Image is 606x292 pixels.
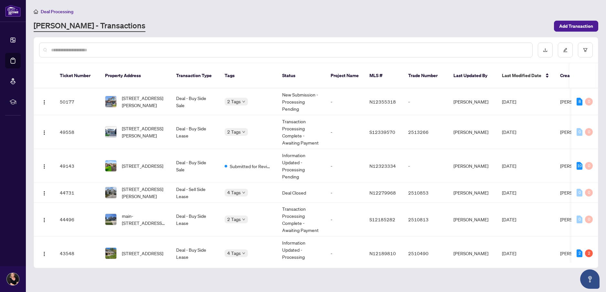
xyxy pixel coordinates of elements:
td: 50177 [55,88,100,115]
td: [PERSON_NAME] [448,115,497,149]
button: Add Transaction [554,21,598,32]
span: 4 Tags [227,249,241,257]
span: home [34,9,38,14]
img: Logo [42,217,47,223]
td: Deal - Buy Side Lease [171,203,219,237]
img: Logo [42,191,47,196]
button: download [538,43,553,57]
td: [PERSON_NAME] [448,88,497,115]
img: thumbnail-img [105,248,116,259]
img: thumbnail-img [105,160,116,171]
img: thumbnail-img [105,96,116,107]
td: - [325,203,364,237]
span: [DATE] [502,99,516,105]
span: [STREET_ADDRESS] [122,250,163,257]
span: N12323334 [369,163,396,169]
td: [PERSON_NAME] [448,237,497,270]
span: [STREET_ADDRESS][PERSON_NAME] [122,125,166,139]
td: [PERSON_NAME] [448,183,497,203]
span: down [242,130,245,134]
img: Logo [42,251,47,257]
td: 49558 [55,115,100,149]
td: Deal - Buy Side Sale [171,149,219,183]
button: Logo [39,161,49,171]
th: Property Address [100,63,171,88]
td: 44731 [55,183,100,203]
span: download [543,48,548,52]
div: 0 [585,162,593,170]
button: Logo [39,214,49,225]
button: Logo [39,187,49,198]
td: Information Updated - Processing Pending [277,149,325,183]
th: Project Name [325,63,364,88]
td: - [325,149,364,183]
td: Information Updated - Processing Pending [277,237,325,270]
button: filter [578,43,593,57]
button: edit [558,43,573,57]
td: New Submission - Processing Pending [277,88,325,115]
span: edit [563,48,568,52]
td: - [403,149,448,183]
div: 0 [585,128,593,136]
td: [PERSON_NAME] [448,203,497,237]
span: Last Modified Date [502,72,541,79]
span: [DATE] [502,216,516,222]
td: Deal - Buy Side Lease [171,237,219,270]
button: Logo [39,127,49,137]
span: Submitted for Review [230,163,272,170]
td: 2510490 [403,237,448,270]
img: thumbnail-img [105,187,116,198]
span: 2 Tags [227,128,241,136]
span: 2 Tags [227,216,241,223]
td: 2513266 [403,115,448,149]
th: Trade Number [403,63,448,88]
span: [PERSON_NAME] [560,190,595,196]
span: [PERSON_NAME] [560,216,595,222]
img: thumbnail-img [105,214,116,225]
div: 8 [577,98,582,106]
span: down [242,100,245,103]
button: Open asap [580,269,600,289]
span: [PERSON_NAME] [560,250,595,256]
div: 2 [577,249,582,257]
div: 0 [577,216,582,223]
span: S12185282 [369,216,395,222]
td: Deal - Buy Side Sale [171,88,219,115]
img: Logo [42,164,47,169]
th: Last Modified Date [497,63,555,88]
span: [DATE] [502,129,516,135]
td: Deal - Sell Side Lease [171,183,219,203]
td: 43548 [55,237,100,270]
span: [PERSON_NAME] [560,99,595,105]
span: Add Transaction [559,21,593,31]
span: [STREET_ADDRESS][PERSON_NAME] [122,186,166,200]
span: [DATE] [502,250,516,256]
div: 0 [577,128,582,136]
button: Logo [39,96,49,107]
td: - [325,88,364,115]
span: [PERSON_NAME] [560,163,595,169]
button: Logo [39,248,49,258]
img: Logo [42,100,47,105]
span: S12339570 [369,129,395,135]
td: - [403,88,448,115]
span: [DATE] [502,190,516,196]
div: 0 [585,189,593,196]
div: 0 [585,98,593,106]
span: N12279968 [369,190,396,196]
div: 10 [577,162,582,170]
td: - [325,183,364,203]
td: Transaction Processing Complete - Awaiting Payment [277,203,325,237]
div: 0 [585,216,593,223]
span: down [242,191,245,194]
th: Status [277,63,325,88]
img: logo [5,5,21,17]
div: 2 [585,249,593,257]
img: Profile Icon [7,273,19,285]
img: thumbnail-img [105,126,116,137]
span: N12189810 [369,250,396,256]
span: 4 Tags [227,189,241,196]
span: 2 Tags [227,98,241,105]
span: [DATE] [502,163,516,169]
td: 2510853 [403,183,448,203]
